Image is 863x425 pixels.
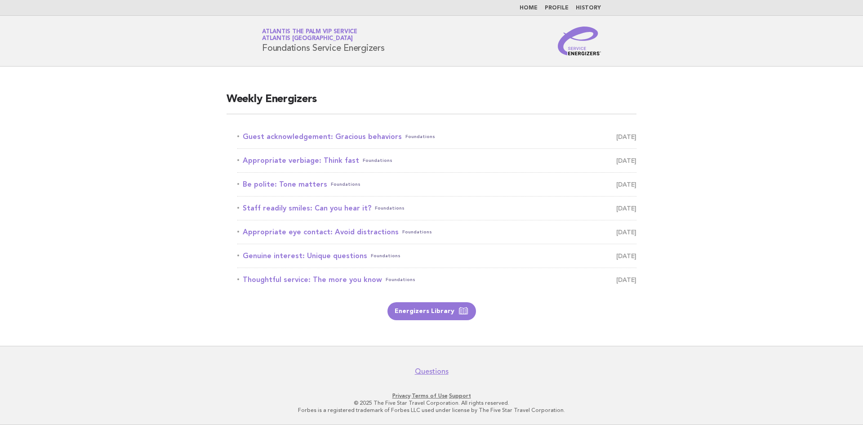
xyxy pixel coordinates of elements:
[616,130,636,143] span: [DATE]
[237,273,636,286] a: Thoughtful service: The more you knowFoundations [DATE]
[237,154,636,167] a: Appropriate verbiage: Think fastFoundations [DATE]
[375,202,405,215] span: Foundations
[402,226,432,238] span: Foundations
[262,29,385,53] h1: Foundations Service Energizers
[262,36,353,42] span: Atlantis [GEOGRAPHIC_DATA]
[449,393,471,399] a: Support
[237,178,636,191] a: Be polite: Tone mattersFoundations [DATE]
[616,226,636,238] span: [DATE]
[520,5,538,11] a: Home
[156,407,707,414] p: Forbes is a registered trademark of Forbes LLC used under license by The Five Star Travel Corpora...
[156,392,707,399] p: · ·
[237,226,636,238] a: Appropriate eye contact: Avoid distractionsFoundations [DATE]
[412,393,448,399] a: Terms of Use
[576,5,601,11] a: History
[363,154,392,167] span: Foundations
[545,5,569,11] a: Profile
[156,399,707,407] p: © 2025 The Five Star Travel Corporation. All rights reserved.
[371,250,400,262] span: Foundations
[405,130,435,143] span: Foundations
[331,178,360,191] span: Foundations
[616,154,636,167] span: [DATE]
[558,27,601,55] img: Service Energizers
[227,92,636,114] h2: Weekly Energizers
[237,202,636,215] a: Staff readily smiles: Can you hear it?Foundations [DATE]
[262,29,357,41] a: Atlantis The Palm VIP ServiceAtlantis [GEOGRAPHIC_DATA]
[616,250,636,262] span: [DATE]
[616,178,636,191] span: [DATE]
[386,273,415,286] span: Foundations
[616,202,636,215] span: [DATE]
[415,367,449,376] a: Questions
[387,302,476,320] a: Energizers Library
[237,250,636,262] a: Genuine interest: Unique questionsFoundations [DATE]
[392,393,410,399] a: Privacy
[616,273,636,286] span: [DATE]
[237,130,636,143] a: Guest acknowledgement: Gracious behaviorsFoundations [DATE]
